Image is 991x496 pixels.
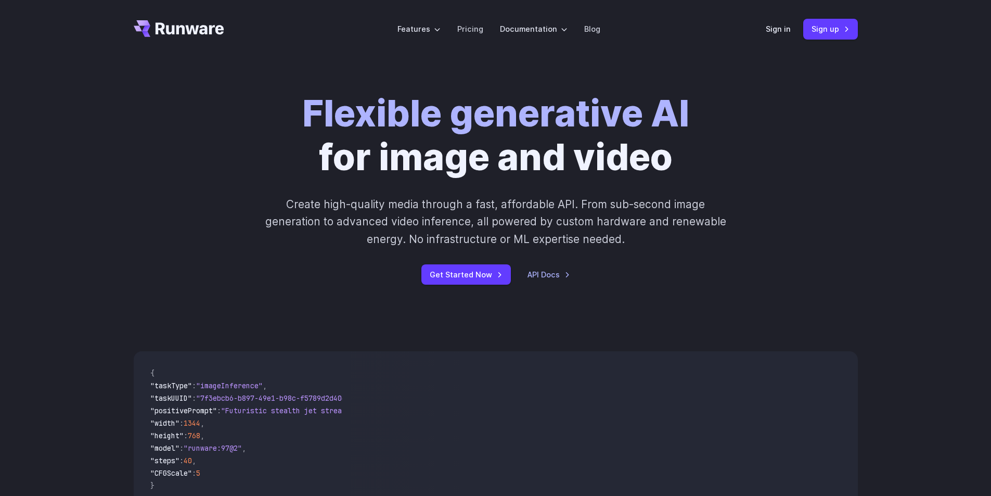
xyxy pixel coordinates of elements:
[196,468,200,478] span: 5
[150,406,217,415] span: "positivePrompt"
[457,23,483,35] a: Pricing
[150,443,179,453] span: "model"
[217,406,221,415] span: :
[196,393,354,403] span: "7f3ebcb6-b897-49e1-b98c-f5789d2d40d7"
[134,20,224,37] a: Go to /
[302,91,689,135] strong: Flexible generative AI
[766,23,791,35] a: Sign in
[803,19,858,39] a: Sign up
[150,468,192,478] span: "CFGScale"
[584,23,600,35] a: Blog
[221,406,600,415] span: "Futuristic stealth jet streaking through a neon-lit cityscape with glowing purple exhaust"
[397,23,441,35] label: Features
[200,431,204,440] span: ,
[527,269,570,281] a: API Docs
[302,92,689,179] h1: for image and video
[179,443,184,453] span: :
[150,418,179,428] span: "width"
[150,368,155,378] span: {
[184,418,200,428] span: 1344
[192,393,196,403] span: :
[192,468,196,478] span: :
[184,456,192,465] span: 40
[263,381,267,390] span: ,
[188,431,200,440] span: 768
[192,381,196,390] span: :
[150,393,192,403] span: "taskUUID"
[421,264,511,285] a: Get Started Now
[150,431,184,440] span: "height"
[184,443,242,453] span: "runware:97@2"
[184,431,188,440] span: :
[179,456,184,465] span: :
[200,418,204,428] span: ,
[150,456,179,465] span: "steps"
[150,381,192,390] span: "taskType"
[192,456,196,465] span: ,
[500,23,568,35] label: Documentation
[242,443,246,453] span: ,
[264,196,727,248] p: Create high-quality media through a fast, affordable API. From sub-second image generation to adv...
[196,381,263,390] span: "imageInference"
[179,418,184,428] span: :
[150,481,155,490] span: }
